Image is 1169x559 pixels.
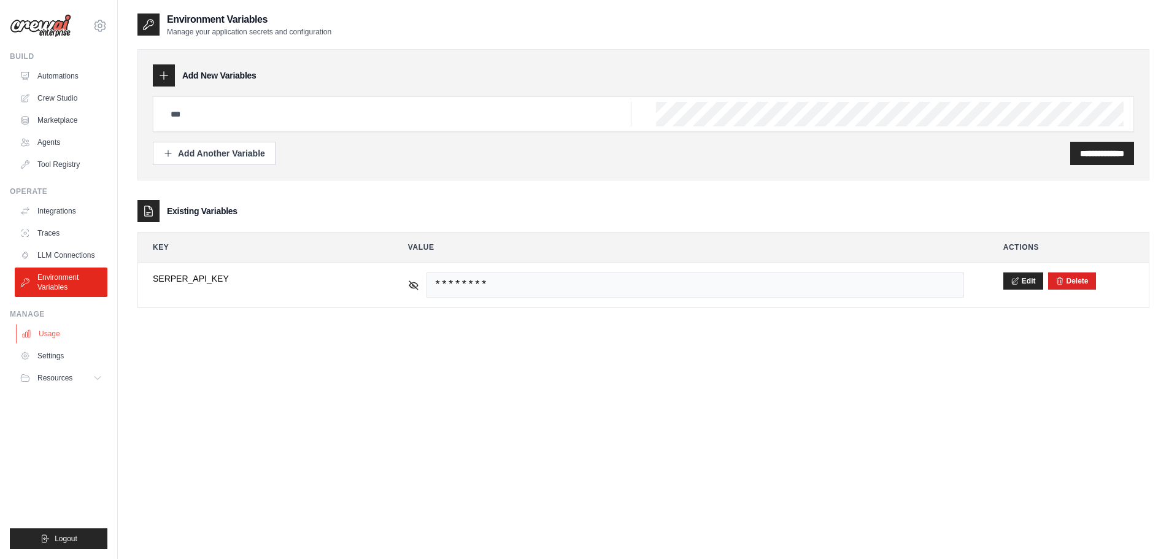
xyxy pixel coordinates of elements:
[15,88,107,108] a: Crew Studio
[10,14,71,37] img: Logo
[989,233,1149,262] th: Actions
[15,110,107,130] a: Marketplace
[37,373,72,383] span: Resources
[138,233,384,262] th: Key
[167,205,237,217] h3: Existing Variables
[1055,276,1089,286] button: Delete
[393,233,979,262] th: Value
[15,133,107,152] a: Agents
[15,268,107,297] a: Environment Variables
[167,27,331,37] p: Manage your application secrets and configuration
[10,528,107,549] button: Logout
[15,245,107,265] a: LLM Connections
[15,155,107,174] a: Tool Registry
[15,368,107,388] button: Resources
[10,309,107,319] div: Manage
[182,69,257,82] h3: Add New Variables
[15,66,107,86] a: Automations
[153,142,276,165] button: Add Another Variable
[15,346,107,366] a: Settings
[15,223,107,243] a: Traces
[153,272,369,285] span: SERPER_API_KEY
[167,12,331,27] h2: Environment Variables
[10,52,107,61] div: Build
[55,534,77,544] span: Logout
[163,147,265,160] div: Add Another Variable
[16,324,109,344] a: Usage
[15,201,107,221] a: Integrations
[1003,272,1043,290] button: Edit
[10,187,107,196] div: Operate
